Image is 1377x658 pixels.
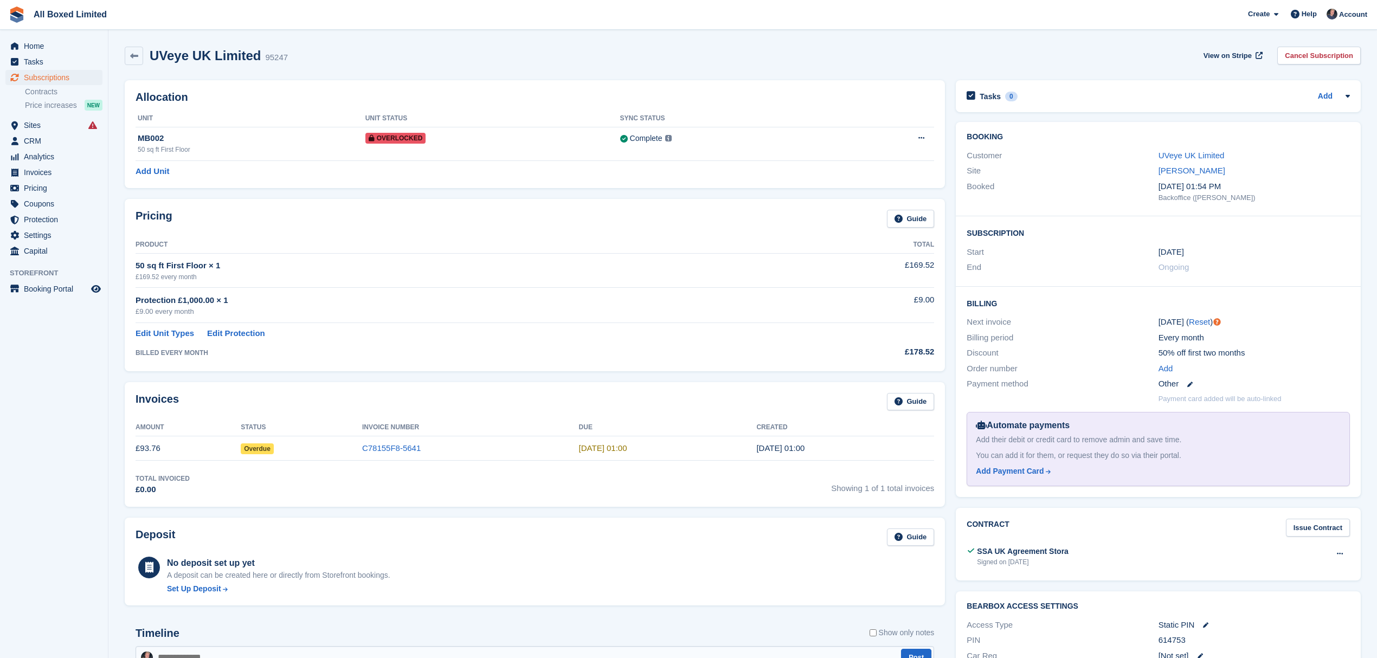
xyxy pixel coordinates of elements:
th: Unit Status [365,110,620,127]
span: Analytics [24,149,89,164]
td: £93.76 [136,436,241,461]
div: £169.52 every month [136,272,787,282]
span: Overdue [241,443,274,454]
p: Payment card added will be auto-linked [1159,393,1282,404]
div: BILLED EVERY MONTH [136,348,787,358]
a: menu [5,281,102,296]
h2: Billing [967,298,1350,308]
a: Price increases NEW [25,99,102,111]
i: Smart entry sync failures have occurred [88,121,97,130]
div: PIN [967,634,1158,647]
a: Cancel Subscription [1277,47,1361,64]
div: Protection £1,000.00 × 1 [136,294,787,307]
span: Price increases [25,100,77,111]
div: Access Type [967,619,1158,631]
h2: Deposit [136,528,175,546]
h2: Pricing [136,210,172,228]
th: Product [136,236,787,254]
h2: UVeye UK Limited [150,48,261,63]
label: Show only notes [870,627,935,638]
th: Due [579,419,757,436]
span: Protection [24,212,89,227]
div: Add Payment Card [976,466,1044,477]
a: Edit Protection [207,327,265,340]
a: View on Stripe [1199,47,1265,64]
div: NEW [85,100,102,111]
a: Edit Unit Types [136,327,194,340]
a: menu [5,38,102,54]
div: 614753 [1159,634,1350,647]
a: Contracts [25,87,102,97]
div: 50% off first two months [1159,347,1350,359]
a: menu [5,70,102,85]
div: Tooltip anchor [1212,317,1222,327]
time: 2025-07-28 00:00:41 UTC [756,443,805,453]
span: CRM [24,133,89,149]
div: MB002 [138,132,365,145]
time: 2025-07-28 00:00:00 UTC [1159,246,1184,259]
div: Order number [967,363,1158,375]
td: £9.00 [787,288,935,323]
div: Customer [967,150,1158,162]
span: View on Stripe [1204,50,1252,61]
span: Storefront [10,268,108,279]
h2: Contract [967,519,1009,537]
div: Billing period [967,332,1158,344]
span: Home [24,38,89,54]
th: Sync Status [620,110,839,127]
span: Help [1302,9,1317,20]
div: SSA UK Agreement Stora [977,546,1069,557]
div: [DATE] 01:54 PM [1159,180,1350,193]
time: 2025-07-29 00:00:00 UTC [579,443,627,453]
a: [PERSON_NAME] [1159,166,1225,175]
div: £178.52 [787,346,935,358]
div: Site [967,165,1158,177]
div: £0.00 [136,483,190,496]
td: £169.52 [787,253,935,287]
span: Coupons [24,196,89,211]
span: Create [1248,9,1270,20]
div: Booked [967,180,1158,203]
a: Add [1318,91,1333,103]
span: Booking Portal [24,281,89,296]
input: Show only notes [870,627,877,638]
a: Reset [1189,317,1210,326]
div: Set Up Deposit [167,583,221,595]
a: Guide [887,393,935,411]
span: Ongoing [1159,262,1189,272]
a: menu [5,149,102,164]
a: menu [5,196,102,211]
div: 50 sq ft First Floor [138,145,365,154]
th: Invoice Number [362,419,579,436]
div: Next invoice [967,316,1158,328]
div: 50 sq ft First Floor × 1 [136,260,787,272]
a: menu [5,165,102,180]
div: Total Invoiced [136,474,190,483]
div: Start [967,246,1158,259]
a: menu [5,228,102,243]
div: Automate payments [976,419,1341,432]
h2: Subscription [967,227,1350,238]
span: Settings [24,228,89,243]
a: All Boxed Limited [29,5,111,23]
span: Showing 1 of 1 total invoices [831,474,934,496]
p: A deposit can be created here or directly from Storefront bookings. [167,570,390,581]
th: Total [787,236,935,254]
th: Status [241,419,362,436]
div: No deposit set up yet [167,557,390,570]
div: Discount [967,347,1158,359]
div: You can add it for them, or request they do so via their portal. [976,450,1341,461]
a: Issue Contract [1286,519,1350,537]
div: [DATE] ( ) [1159,316,1350,328]
h2: Timeline [136,627,179,640]
a: menu [5,243,102,259]
a: Guide [887,528,935,546]
span: Pricing [24,180,89,196]
h2: BearBox Access Settings [967,602,1350,611]
img: stora-icon-8386f47178a22dfd0bd8f6a31ec36ba5ce8667c1dd55bd0f319d3a0aa187defe.svg [9,7,25,23]
h2: Allocation [136,91,934,104]
a: Set Up Deposit [167,583,390,595]
span: Invoices [24,165,89,180]
span: Subscriptions [24,70,89,85]
a: Add [1159,363,1173,375]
